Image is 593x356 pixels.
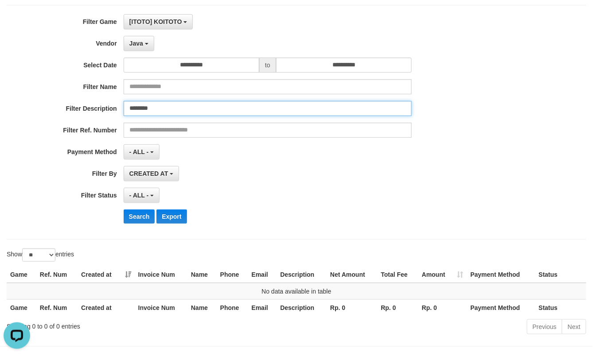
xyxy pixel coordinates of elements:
[129,192,149,199] span: - ALL -
[378,267,418,283] th: Total Fee
[36,267,78,283] th: Ref. Num
[187,267,217,283] th: Name
[129,170,168,177] span: CREATED AT
[124,36,154,51] button: Java
[7,318,241,331] div: Showing 0 to 0 of 0 entries
[535,267,586,283] th: Status
[259,58,276,73] span: to
[467,299,535,316] th: Payment Method
[248,299,277,316] th: Email
[217,299,248,316] th: Phone
[124,188,160,203] button: - ALL -
[135,299,187,316] th: Invoice Num
[467,267,535,283] th: Payment Method
[327,299,377,316] th: Rp. 0
[7,267,36,283] th: Game
[217,267,248,283] th: Phone
[378,299,418,316] th: Rp. 0
[129,148,149,155] span: - ALL -
[156,209,187,224] button: Export
[124,209,155,224] button: Search
[535,299,586,316] th: Status
[418,267,467,283] th: Amount: activate to sort column ascending
[562,319,586,334] a: Next
[327,267,377,283] th: Net Amount
[4,4,30,30] button: Open LiveChat chat widget
[129,40,143,47] span: Java
[124,144,160,159] button: - ALL -
[187,299,217,316] th: Name
[36,299,78,316] th: Ref. Num
[277,299,327,316] th: Description
[418,299,467,316] th: Rp. 0
[135,267,187,283] th: Invoice Num
[78,299,134,316] th: Created at
[527,319,562,334] a: Previous
[7,283,586,300] td: No data available in table
[124,166,179,181] button: CREATED AT
[7,299,36,316] th: Game
[248,267,277,283] th: Email
[7,248,74,262] label: Show entries
[22,248,55,262] select: Showentries
[78,267,134,283] th: Created at: activate to sort column ascending
[277,267,327,283] th: Description
[124,14,193,29] button: [ITOTO] KOITOTO
[129,18,182,25] span: [ITOTO] KOITOTO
